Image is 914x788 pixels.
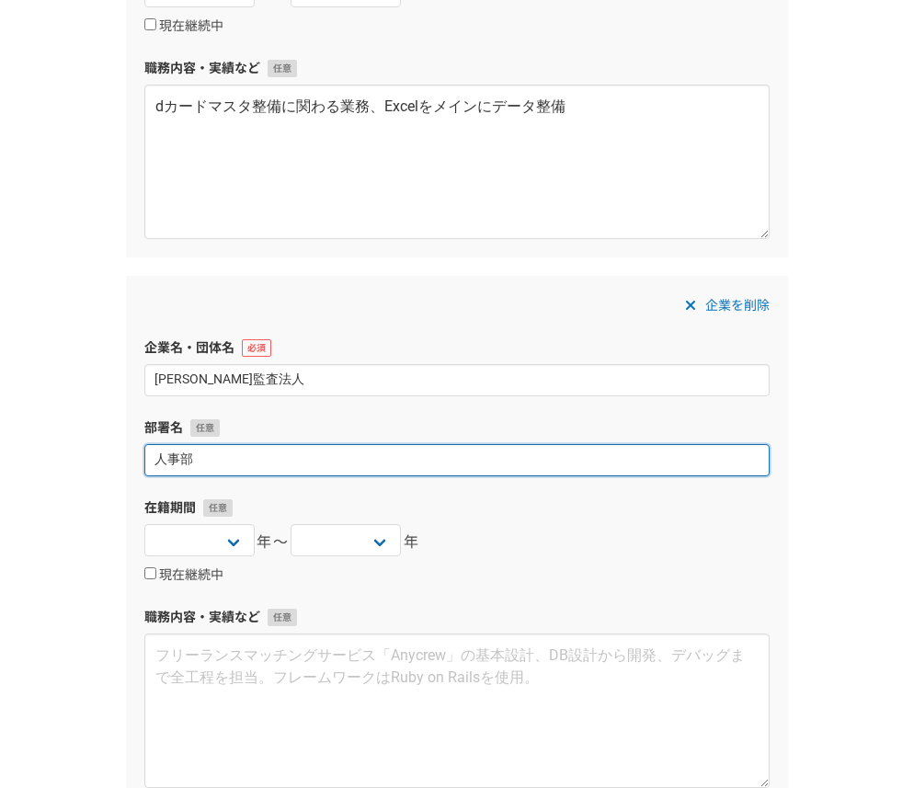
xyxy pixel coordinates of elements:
label: 現在継続中 [144,18,223,35]
span: 年 [404,531,420,554]
span: 企業を削除 [705,294,770,316]
label: 職務内容・実績など [144,608,770,627]
label: 企業名・団体名 [144,338,770,358]
input: 開発2部 [144,444,770,476]
label: 在籍期間 [144,498,770,518]
span: 年〜 [257,531,289,554]
label: 現在継続中 [144,567,223,584]
input: 現在継続中 [144,567,156,579]
input: 現在継続中 [144,18,156,30]
input: エニィクルー株式会社 [144,364,770,396]
label: 部署名 [144,418,770,438]
label: 職務内容・実績など [144,59,770,78]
